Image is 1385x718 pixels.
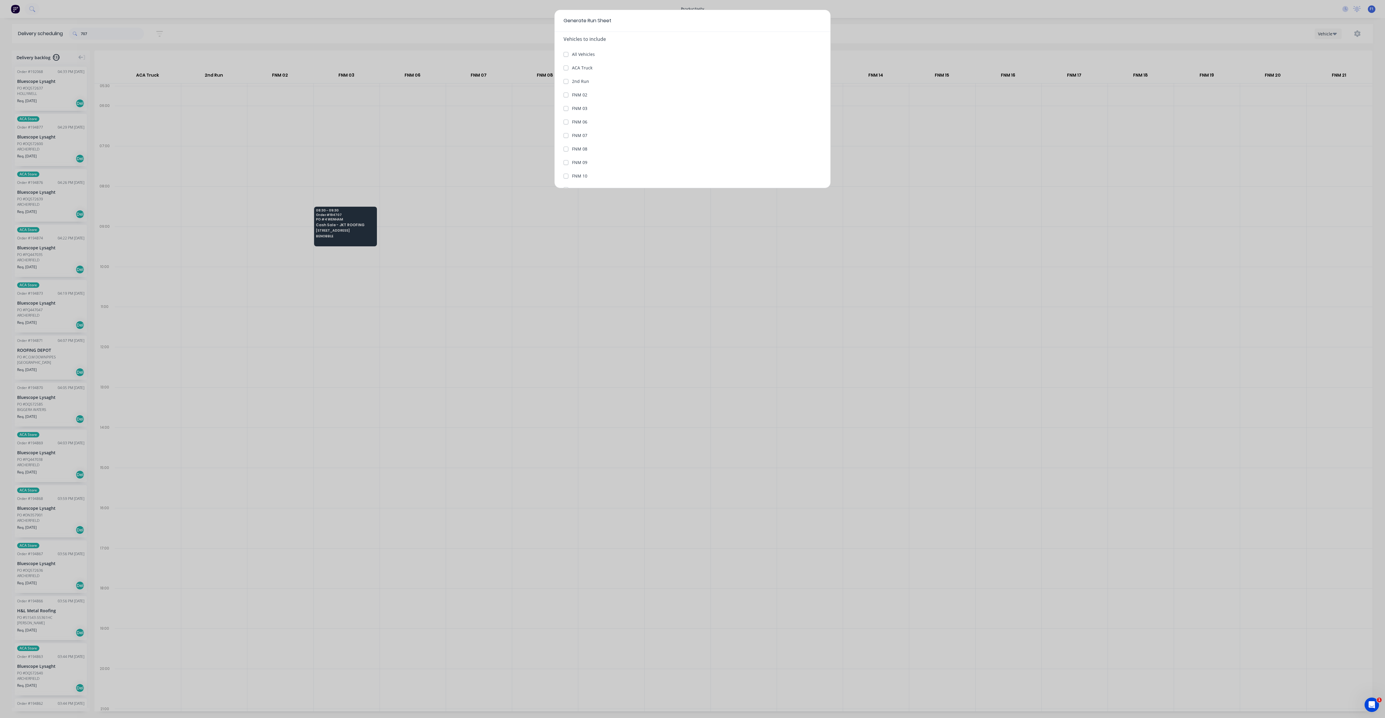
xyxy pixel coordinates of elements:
label: ACA Truck [572,65,592,71]
iframe: Intercom live chat [1365,698,1379,712]
label: FNM 02 [572,92,587,98]
label: FNM 09 [572,159,587,166]
label: FNM 03 [572,105,587,111]
label: FNM 07 [572,132,587,138]
label: 2nd Run [572,78,589,84]
label: FNM 08 [572,146,587,152]
label: FNM 06 [572,119,587,125]
span: 1 [1377,698,1382,702]
span: Generate Run Sheet [564,17,821,24]
label: Vehicles to include [564,35,606,43]
label: FNM 12 [572,186,587,193]
label: FNM 10 [572,173,587,179]
span: All Vehicles [572,51,595,57]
